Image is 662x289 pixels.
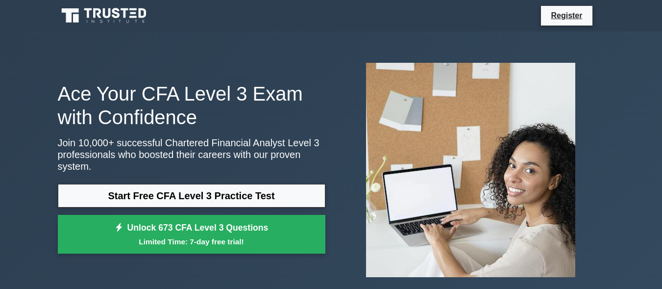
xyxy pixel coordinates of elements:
[58,215,325,254] a: Unlock 673 CFA Level 3 QuestionsLimited Time: 7-day free trial!
[58,184,325,208] a: Start Free CFA Level 3 Practice Test
[70,236,313,247] small: Limited Time: 7-day free trial!
[58,82,325,129] h1: Ace Your CFA Level 3 Exam with Confidence
[545,9,588,22] a: Register
[58,137,325,172] p: Join 10,000+ successful Chartered Financial Analyst Level 3 professionals who boosted their caree...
